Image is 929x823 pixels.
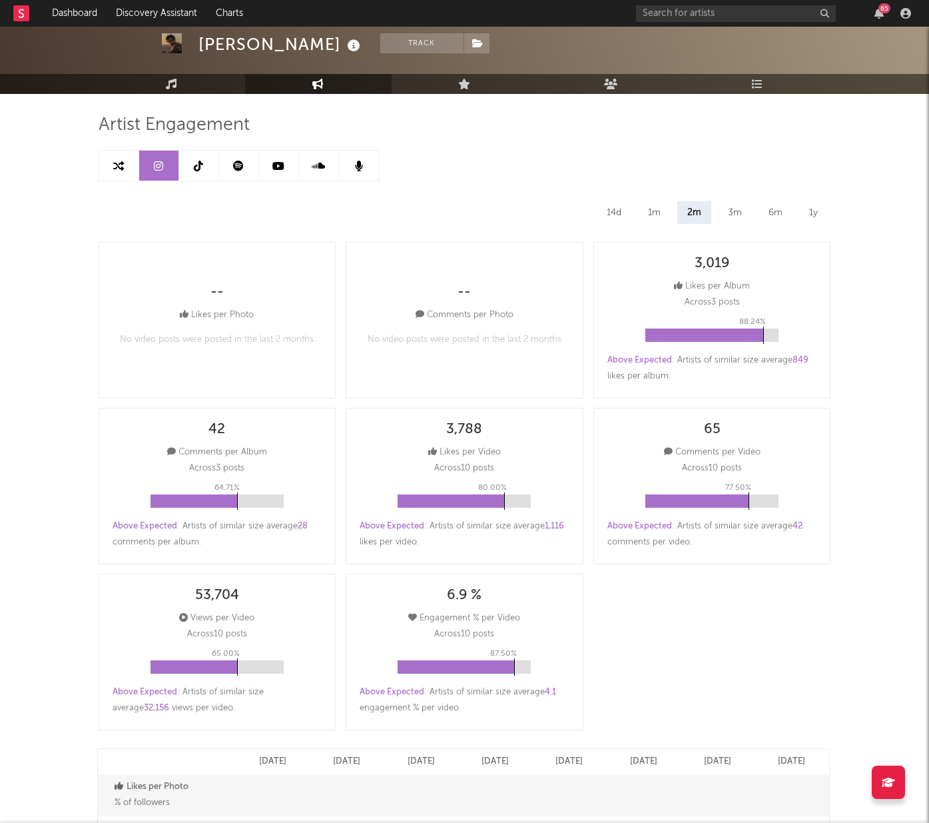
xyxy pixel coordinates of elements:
p: 88.24 % [739,314,766,330]
span: 32,156 [144,704,169,712]
div: : Artists of similar size average comments per album . [113,518,322,550]
div: Engagement % per Video [408,610,520,626]
div: : Artists of similar size average views per video . [113,684,322,716]
p: [DATE] [481,754,509,770]
p: 87.50 % [490,646,517,662]
span: 42 [792,522,802,530]
p: Across 3 posts [189,460,244,476]
div: 42 [208,422,225,438]
div: Likes per Video [428,444,501,460]
span: Above Expected [607,356,672,365]
p: No video posts were posted in the last 2 months [120,332,314,348]
div: 2m [677,201,711,224]
button: 65 [874,8,884,19]
span: 1,116 [545,522,564,530]
p: No video posts were posted in the last 2 months [368,332,561,348]
p: Across 10 posts [434,460,494,476]
p: Across 10 posts [187,626,247,642]
span: 28 [298,522,308,530]
span: Above Expected [113,522,177,530]
div: -- [458,285,471,301]
div: 6.9 % [447,588,481,604]
div: -- [210,285,224,301]
div: Comments per Photo [416,307,513,323]
div: 6m [759,201,792,224]
p: Across 3 posts [685,295,740,311]
span: Above Expected [360,522,424,530]
div: 3m [718,201,752,224]
div: : Artists of similar size average likes per video . [360,518,569,550]
p: 80.00 % [478,480,507,496]
div: Likes per Photo [180,307,254,323]
p: 64.71 % [214,480,240,496]
div: [PERSON_NAME] [198,33,364,55]
div: 1m [638,201,671,224]
span: % of followers [115,798,170,807]
div: Comments per Album [167,444,267,460]
input: Search for artists [636,5,836,22]
button: Track [380,33,464,53]
span: 849 [792,356,808,365]
p: [DATE] [630,754,657,770]
div: : Artists of similar size average likes per album . [607,353,817,385]
div: 3,019 [695,256,730,272]
p: 65.00 % [212,646,240,662]
div: 3,788 [446,422,482,438]
p: Likes per Photo [115,779,232,795]
div: : Artists of similar size average comments per video . [607,518,817,550]
div: Comments per Video [664,444,761,460]
p: Across 10 posts [434,626,494,642]
p: Across 10 posts [682,460,742,476]
span: Artist Engagement [99,117,250,133]
div: 65 [878,3,890,13]
div: Likes per Album [674,279,750,295]
p: [DATE] [555,754,583,770]
div: : Artists of similar size average engagement % per video . [360,684,569,716]
p: [DATE] [704,754,731,770]
span: 4.1 [545,688,556,696]
div: 53,704 [195,588,239,604]
span: Above Expected [113,688,177,696]
p: [DATE] [778,754,805,770]
span: Above Expected [607,522,672,530]
p: [DATE] [408,754,435,770]
div: Views per Video [179,610,254,626]
p: 77.50 % [725,480,751,496]
span: Above Expected [360,688,424,696]
div: 65 [704,422,721,438]
div: 1y [799,201,828,224]
p: [DATE] [333,754,360,770]
p: [DATE] [259,754,286,770]
div: 14d [597,201,631,224]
